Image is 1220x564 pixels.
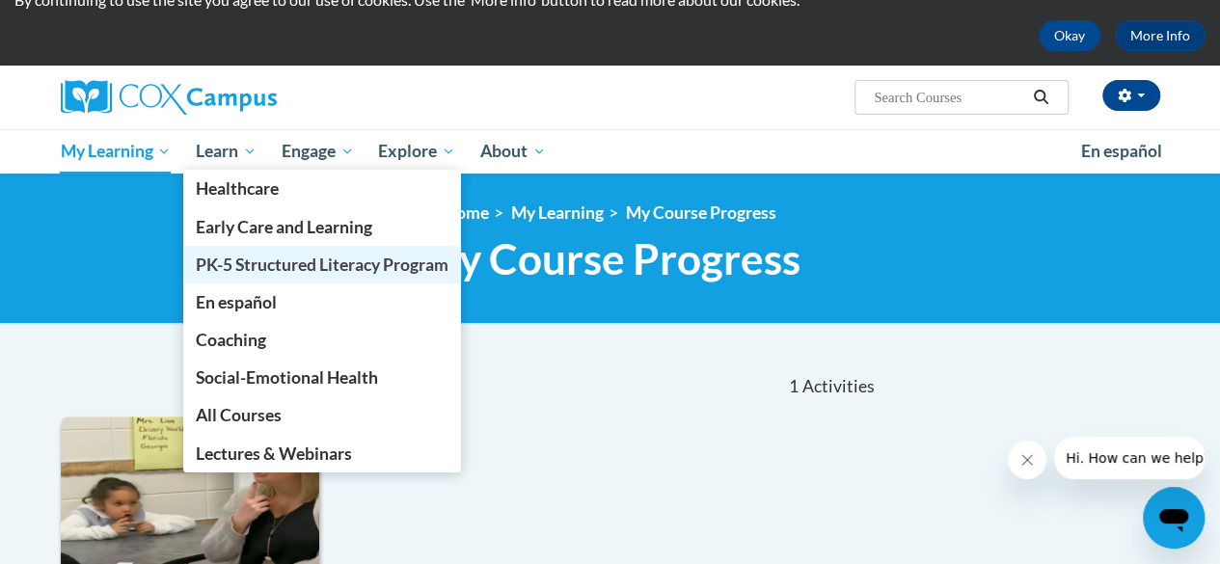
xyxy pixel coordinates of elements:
span: 1 [789,376,799,397]
a: Cox Campus [61,80,408,115]
a: My Course Progress [626,202,776,223]
button: Account Settings [1102,80,1160,111]
span: Social-Emotional Health [196,367,378,388]
a: More Info [1115,20,1206,51]
a: All Courses [183,396,461,434]
img: Cox Campus [61,80,277,115]
span: Lectures & Webinars [196,443,352,464]
span: Healthcare [196,178,279,199]
input: Search Courses [872,86,1026,109]
a: Engage [269,129,366,174]
a: Social-Emotional Health [183,359,461,396]
span: All Courses [196,405,282,425]
span: About [480,140,546,163]
span: PK-5 Structured Literacy Program [196,255,448,275]
span: Engage [282,140,354,163]
button: Search [1026,86,1055,109]
span: Hi. How can we help? [12,13,156,29]
a: About [468,129,558,174]
span: Learn [196,140,257,163]
span: Early Care and Learning [196,217,372,237]
span: Explore [378,140,455,163]
iframe: Close message [1008,441,1046,479]
a: Early Care and Learning [183,208,461,246]
a: My Learning [511,202,604,223]
a: En español [1069,131,1175,172]
a: Coaching [183,321,461,359]
span: Coaching [196,330,266,350]
a: Healthcare [183,170,461,207]
a: PK-5 Structured Literacy Program [183,246,461,283]
iframe: Message from company [1054,437,1205,479]
span: Activities [801,376,874,397]
a: My Learning [48,129,184,174]
a: En español [183,283,461,321]
a: Learn [183,129,269,174]
span: My Course Progress [420,233,800,284]
iframe: Button to launch messaging window [1143,487,1205,549]
a: Explore [366,129,468,174]
a: Home [444,202,489,223]
button: Okay [1039,20,1100,51]
a: Lectures & Webinars [183,435,461,472]
span: My Learning [60,140,171,163]
span: En español [1081,141,1162,161]
span: En español [196,292,277,312]
div: Main menu [46,129,1175,174]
